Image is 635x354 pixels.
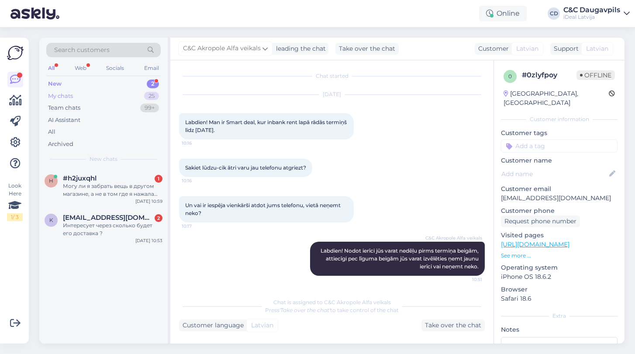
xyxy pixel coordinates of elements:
[48,104,80,112] div: Team chats
[144,92,159,101] div: 25
[501,285,618,294] p: Browser
[251,321,273,330] span: Latvian
[501,231,618,240] p: Visited pages
[63,174,97,182] span: #h2juxqhl
[522,70,576,80] div: # 0zlyfpoy
[48,140,73,149] div: Archived
[501,115,618,123] div: Customer information
[501,272,618,281] p: iPhone OS 18.6.2
[48,116,80,125] div: AI Assistant
[501,194,618,203] p: [EMAIL_ADDRESS][DOMAIN_NAME]
[504,89,609,108] div: [GEOGRAPHIC_DATA], [GEOGRAPHIC_DATA]
[49,217,53,223] span: k
[501,325,618,334] p: Notes
[586,44,608,53] span: Latvian
[280,307,330,313] i: 'Take over the chat'
[7,45,24,61] img: Askly Logo
[501,215,580,227] div: Request phone number
[49,177,53,184] span: h
[140,104,159,112] div: 99+
[516,44,538,53] span: Latvian
[48,128,55,136] div: All
[335,43,399,55] div: Take over the chat
[182,223,214,229] span: 10:17
[63,222,162,237] div: Интересует через сколько будет его доставка ?
[563,7,620,14] div: C&C Daugavpils
[501,263,618,272] p: Operating system
[155,214,162,222] div: 2
[155,175,162,183] div: 1
[179,90,485,98] div: [DATE]
[501,206,618,215] p: Customer phone
[63,182,162,198] div: Могу ли я забрать вещь в другом магазине, а не в том где я нажала забрать потому что он не работает
[421,319,485,331] div: Take over the chat
[185,119,348,133] span: Labdien! Man ir Smart deal, kur inbank rent lapā rādās termiņš līdz [DATE].
[501,240,569,248] a: [URL][DOMAIN_NAME]
[147,80,159,88] div: 2
[563,7,630,21] a: C&C DaugavpilsiDeal Latvija
[273,299,391,305] span: Chat is assigned to C&C Akropole Alfa veikals
[182,177,214,184] span: 10:16
[576,70,615,80] span: Offline
[179,321,244,330] div: Customer language
[563,14,620,21] div: iDeal Latvija
[142,62,161,74] div: Email
[185,164,306,171] span: Sakiet lūdzu-cik ātri varu jau telefonu atgriezt?
[425,235,482,241] span: C&C Akropole Alfa veikals
[90,155,117,163] span: New chats
[548,7,560,20] div: CD
[273,44,326,53] div: leading the chat
[501,184,618,194] p: Customer email
[48,92,73,101] div: My chats
[501,139,618,153] input: Add a tag
[182,140,214,146] span: 10:16
[179,72,485,80] div: Chat started
[479,6,527,21] div: Online
[48,80,62,88] div: New
[501,252,618,260] p: See more ...
[508,73,512,80] span: 0
[501,294,618,303] p: Safari 18.6
[265,307,399,313] span: Press to take control of the chat
[63,214,154,222] span: kristine.zaicikova98@gmail.com
[104,62,126,74] div: Socials
[321,247,480,270] span: Labdien! Nodot ierīci jūs varat nedēļu pirms termiņa beigām, attiecīgi pec līguma beigām jūs vara...
[185,202,342,216] span: Un vai ir iespēja vienkārši atdot jums telefonu, vietā neņemt neko?
[135,198,162,205] div: [DATE] 10:59
[7,213,23,221] div: 1 / 3
[501,312,618,320] div: Extra
[501,128,618,138] p: Customer tags
[46,62,56,74] div: All
[54,45,110,55] span: Search customers
[7,182,23,221] div: Look Here
[135,237,162,244] div: [DATE] 10:53
[501,169,607,179] input: Add name
[73,62,88,74] div: Web
[550,44,579,53] div: Support
[449,276,482,283] span: 10:51
[475,44,509,53] div: Customer
[501,156,618,165] p: Customer name
[183,44,261,53] span: C&C Akropole Alfa veikals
